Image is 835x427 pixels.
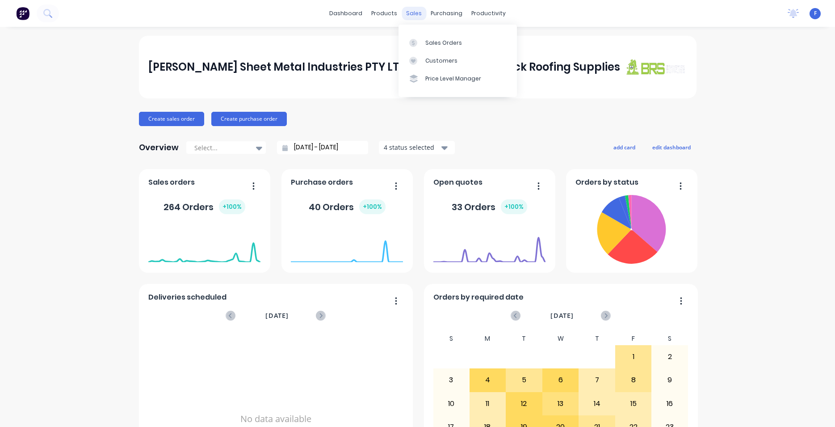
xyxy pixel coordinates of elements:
[399,70,517,88] a: Price Level Manager
[616,369,651,391] div: 8
[325,7,367,20] a: dashboard
[608,141,641,153] button: add card
[139,112,204,126] button: Create sales order
[652,346,688,368] div: 2
[651,332,688,345] div: S
[575,177,638,188] span: Orders by status
[433,369,469,391] div: 3
[265,311,289,321] span: [DATE]
[646,141,697,153] button: edit dashboard
[359,199,386,214] div: + 100 %
[579,393,615,415] div: 14
[211,112,287,126] button: Create purchase order
[379,141,455,154] button: 4 status selected
[506,332,542,345] div: T
[470,369,506,391] div: 4
[543,393,579,415] div: 13
[425,75,481,83] div: Price Level Manager
[616,346,651,368] div: 1
[425,57,457,65] div: Customers
[139,139,179,156] div: Overview
[426,7,467,20] div: purchasing
[579,332,615,345] div: T
[624,59,687,75] img: J A Sheet Metal Industries PTY LTD trading as Brunswick Roofing Supplies
[616,393,651,415] div: 15
[652,369,688,391] div: 9
[291,177,353,188] span: Purchase orders
[652,393,688,415] div: 16
[425,39,462,47] div: Sales Orders
[814,9,817,17] span: F
[550,311,574,321] span: [DATE]
[543,369,579,391] div: 6
[433,393,469,415] div: 10
[384,143,440,152] div: 4 status selected
[433,332,470,345] div: S
[402,7,426,20] div: sales
[467,7,510,20] div: productivity
[506,369,542,391] div: 5
[399,34,517,51] a: Sales Orders
[452,199,527,214] div: 33 Orders
[579,369,615,391] div: 7
[615,332,652,345] div: F
[399,52,517,70] a: Customers
[148,177,195,188] span: Sales orders
[148,58,620,76] div: [PERSON_NAME] Sheet Metal Industries PTY LTD trading as Brunswick Roofing Supplies
[309,199,386,214] div: 40 Orders
[164,199,245,214] div: 264 Orders
[501,199,527,214] div: + 100 %
[367,7,402,20] div: products
[470,393,506,415] div: 11
[219,199,245,214] div: + 100 %
[542,332,579,345] div: W
[470,332,506,345] div: M
[506,393,542,415] div: 12
[16,7,29,20] img: Factory
[433,177,483,188] span: Open quotes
